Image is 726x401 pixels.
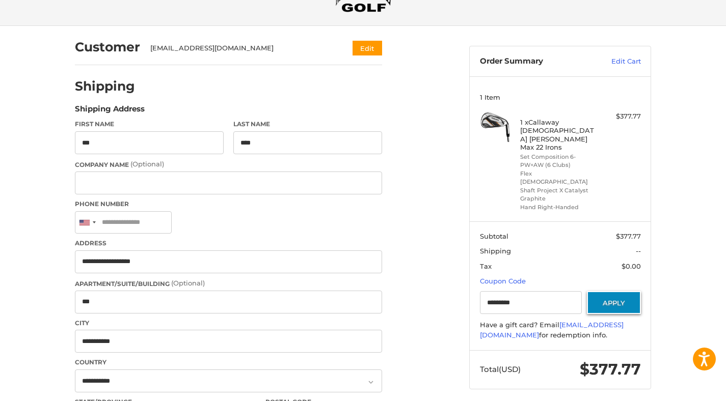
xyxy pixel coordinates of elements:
[75,103,145,120] legend: Shipping Address
[520,203,598,212] li: Hand Right-Handed
[75,120,224,129] label: First Name
[75,212,99,234] div: United States: +1
[589,56,641,67] a: Edit Cart
[480,364,521,374] span: Total (USD)
[75,239,382,248] label: Address
[587,291,641,314] button: Apply
[601,111,641,122] div: $377.77
[520,153,598,169] li: Set Composition 6-PW+AW (6 Clubs)
[622,262,641,270] span: $0.00
[480,232,508,240] span: Subtotal
[75,358,382,367] label: Country
[616,232,641,240] span: $377.77
[480,247,511,255] span: Shipping
[150,43,333,53] div: [EMAIL_ADDRESS][DOMAIN_NAME]
[520,118,598,151] h4: 1 x Callaway [DEMOGRAPHIC_DATA] [PERSON_NAME] Max 22 Irons
[75,278,382,289] label: Apartment/Suite/Building
[480,291,582,314] input: Gift Certificate or Coupon Code
[75,319,382,328] label: City
[75,78,135,94] h2: Shipping
[75,199,382,209] label: Phone Number
[75,159,382,169] label: Company Name
[480,321,624,339] a: [EMAIL_ADDRESS][DOMAIN_NAME]
[233,120,382,129] label: Last Name
[171,279,205,287] small: (Optional)
[480,320,641,340] div: Have a gift card? Email for redemption info.
[75,39,140,55] h2: Customer
[480,262,492,270] span: Tax
[353,41,382,55] button: Edit
[480,277,526,285] a: Coupon Code
[480,56,589,67] h3: Order Summary
[636,247,641,255] span: --
[130,160,164,168] small: (Optional)
[480,93,641,101] h3: 1 Item
[520,186,598,203] li: Shaft Project X Catalyst Graphite
[520,169,598,186] li: Flex [DEMOGRAPHIC_DATA]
